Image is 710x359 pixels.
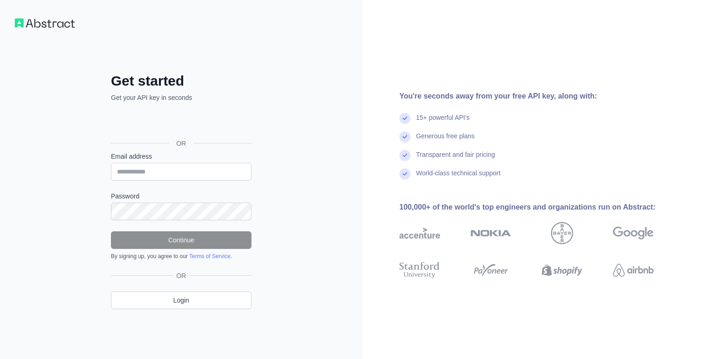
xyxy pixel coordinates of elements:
[399,222,440,244] img: accenture
[111,192,251,201] label: Password
[111,231,251,249] button: Continue
[106,112,254,133] iframe: Sign in with Google Button
[542,260,582,280] img: shopify
[471,222,511,244] img: nokia
[399,150,410,161] img: check mark
[399,202,683,213] div: 100,000+ of the world's top engineers and organizations run on Abstract:
[111,73,251,89] h2: Get started
[416,131,475,150] div: Generous free plans
[189,253,230,260] a: Terms of Service
[613,260,654,280] img: airbnb
[399,168,410,179] img: check mark
[169,139,194,148] span: OR
[399,113,410,124] img: check mark
[551,222,573,244] img: bayer
[111,253,251,260] div: By signing up, you agree to our .
[416,150,495,168] div: Transparent and fair pricing
[111,152,251,161] label: Email address
[399,260,440,280] img: stanford university
[111,291,251,309] a: Login
[15,19,75,28] img: Workflow
[399,91,683,102] div: You're seconds away from your free API key, along with:
[399,131,410,142] img: check mark
[416,113,470,131] div: 15+ powerful API's
[111,93,251,102] p: Get your API key in seconds
[471,260,511,280] img: payoneer
[416,168,501,187] div: World-class technical support
[173,271,190,280] span: OR
[613,222,654,244] img: google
